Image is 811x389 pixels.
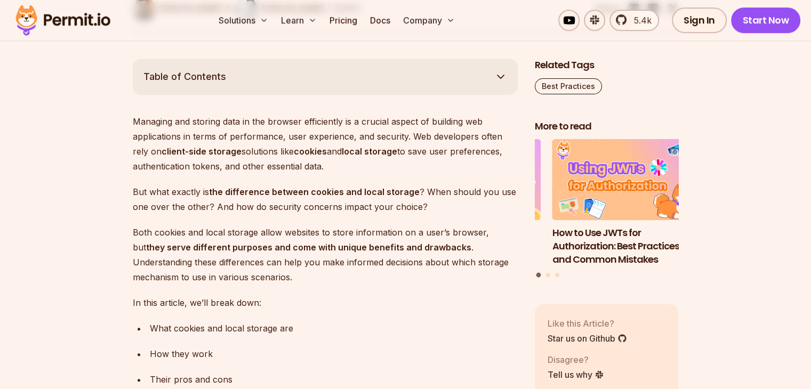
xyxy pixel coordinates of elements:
div: Posts [535,139,679,279]
button: Table of Contents [133,59,518,95]
strong: local storage [342,146,397,157]
button: Go to slide 1 [536,273,541,278]
button: Solutions [214,10,272,31]
p: But what exactly is ? When should you use one over the other? And how do security concerns impact... [133,184,518,214]
a: Tell us why [548,368,604,381]
button: Go to slide 3 [555,273,559,277]
button: Company [399,10,459,31]
strong: the difference between cookies and local storage [209,187,420,197]
p: Managing and storing data in the browser efficiently is a crucial aspect of building web applicat... [133,114,518,174]
a: Docs [366,10,395,31]
a: Sign In [672,7,727,33]
h2: Related Tags [535,59,679,72]
p: Disagree? [548,353,604,366]
span: 5.4k [628,14,652,27]
strong: they serve different purposes and come with unique benefits and drawbacks [146,242,471,253]
img: How to Use JWTs for Authorization: Best Practices and Common Mistakes [552,139,696,220]
p: Both cookies and local storage allow websites to store information on a user’s browser, but . Und... [133,225,518,285]
div: What cookies and local storage are [150,321,518,336]
a: Start Now [731,7,801,33]
a: 5.4k [609,10,659,31]
a: Star us on Github [548,332,627,345]
a: Pricing [325,10,362,31]
p: Like this Article? [548,317,627,330]
h2: More to read [535,120,679,133]
div: How they work [150,346,518,361]
h3: How to Use JWTs for Authorization: Best Practices and Common Mistakes [552,226,696,266]
img: A Guide to Bearer Tokens: JWT vs. Opaque Tokens [397,139,541,220]
li: 1 of 3 [552,139,696,266]
div: Their pros and cons [150,372,518,387]
a: How to Use JWTs for Authorization: Best Practices and Common MistakesHow to Use JWTs for Authoriz... [552,139,696,266]
span: Table of Contents [143,69,226,84]
h3: A Guide to Bearer Tokens: JWT vs. Opaque Tokens [397,226,541,253]
button: Learn [277,10,321,31]
img: Permit logo [11,2,115,38]
strong: client-side storage [162,146,242,157]
a: Best Practices [535,78,602,94]
p: In this article, we’ll break down: [133,295,518,310]
button: Go to slide 2 [546,273,550,277]
li: 3 of 3 [397,139,541,266]
strong: cookies [294,146,327,157]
